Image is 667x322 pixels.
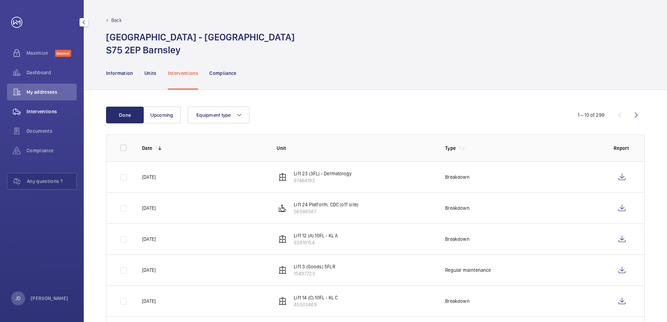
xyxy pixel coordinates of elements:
p: 15497723 [294,270,335,277]
button: Done [106,107,144,123]
p: Breakdown [445,236,470,243]
p: [DATE] [142,174,156,181]
p: [PERSON_NAME] [31,295,68,302]
img: elevator.svg [278,297,287,305]
span: My addresses [27,89,77,95]
p: Units [144,70,157,77]
p: Back [111,17,122,24]
span: Interventions [27,108,77,115]
p: 45503469 [294,301,338,308]
p: Regular maintenance [445,267,491,274]
div: 1 – 10 of 299 [578,112,605,118]
p: JD [15,295,21,302]
p: Type [445,145,456,152]
p: Breakdown [445,205,470,212]
img: elevator.svg [278,173,287,181]
img: elevator.svg [278,266,287,274]
span: Documents [27,128,77,135]
img: platform_lift.svg [278,204,287,212]
p: Interventions [168,70,198,77]
p: Compliance [209,70,237,77]
span: Any questions ? [27,178,76,185]
p: [DATE] [142,236,156,243]
p: Unit [277,145,434,152]
p: Lift 14 (C) 10FL - KL C [294,294,338,301]
img: elevator.svg [278,235,287,243]
p: 93810154 [294,239,338,246]
p: [DATE] [142,267,156,274]
span: Discover [55,50,71,57]
span: Maximize [27,49,55,56]
p: Date [142,145,152,152]
p: Lift 3 (Goods) 5FLR [294,263,335,270]
span: Compliance [27,147,77,154]
p: Lift 12 (A) 10FL - KL A [294,232,338,239]
p: Lift 24 Platform, CDC (off site) [294,201,358,208]
span: Equipment type [196,112,231,118]
p: Breakdown [445,298,470,305]
button: Upcoming [143,107,181,123]
p: 97464192 [294,177,352,184]
p: Breakdown [445,174,470,181]
span: Dashboard [27,69,77,76]
p: [DATE] [142,298,156,305]
h1: [GEOGRAPHIC_DATA] - [GEOGRAPHIC_DATA] S75 2EP Barnsley [106,31,295,56]
p: Report [614,145,630,152]
button: Equipment type [188,107,249,123]
p: 56598387 [294,208,358,215]
p: Lift 23 (3FL) - Dermatology [294,170,352,177]
p: [DATE] [142,205,156,212]
p: Information [106,70,133,77]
